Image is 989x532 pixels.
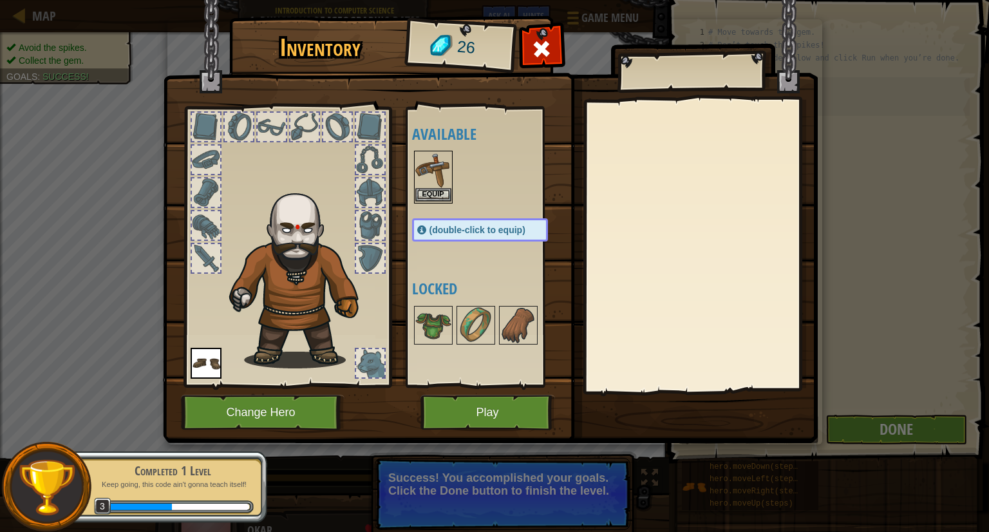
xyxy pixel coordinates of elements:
[91,480,254,489] p: Keep going, this code ain't gonna teach itself!
[191,348,221,379] img: portrait.png
[91,462,254,480] div: Completed 1 Level
[412,126,574,142] h4: Available
[458,307,494,343] img: portrait.png
[238,34,402,61] h1: Inventory
[420,395,555,430] button: Play
[415,188,451,202] button: Equip
[412,280,574,297] h4: Locked
[181,395,344,430] button: Change Hero
[223,181,381,368] img: goliath_hair.png
[94,498,111,515] span: 3
[429,225,525,235] span: (double-click to equip)
[456,35,476,60] span: 26
[415,307,451,343] img: portrait.png
[500,307,536,343] img: portrait.png
[415,152,451,188] img: portrait.png
[17,458,76,517] img: trophy.png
